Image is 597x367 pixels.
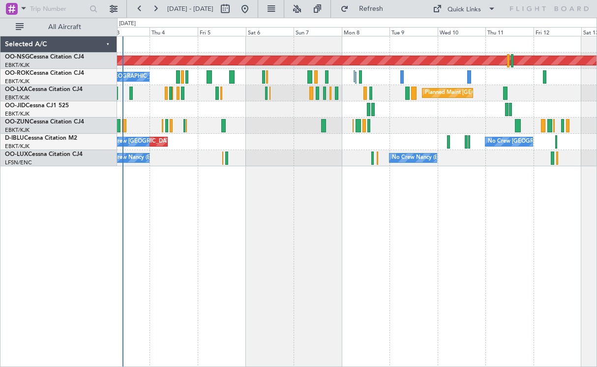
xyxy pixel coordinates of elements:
input: Trip Number [30,1,87,16]
div: Thu 4 [149,27,198,36]
div: Wed 3 [102,27,150,36]
div: Fri 5 [198,27,246,36]
div: Tue 9 [389,27,438,36]
div: Thu 11 [485,27,534,36]
a: EBKT/KJK [5,78,30,85]
div: Sat 6 [246,27,294,36]
div: Mon 8 [342,27,390,36]
a: OO-LXACessna Citation CJ4 [5,87,83,92]
div: Wed 10 [438,27,486,36]
div: Fri 12 [534,27,582,36]
span: OO-NSG [5,54,30,60]
span: OO-JID [5,103,26,109]
span: D-IBLU [5,135,24,141]
button: Quick Links [428,1,501,17]
div: [DATE] [119,20,136,28]
span: All Aircraft [26,24,104,31]
span: OO-ROK [5,70,30,76]
a: EBKT/KJK [5,143,30,150]
a: OO-JIDCessna CJ1 525 [5,103,69,109]
span: OO-LUX [5,152,28,157]
div: Quick Links [448,5,481,15]
a: OO-LUXCessna Citation CJ4 [5,152,83,157]
span: OO-ZUN [5,119,30,125]
a: OO-ZUNCessna Citation CJ4 [5,119,84,125]
a: EBKT/KJK [5,126,30,134]
div: Sun 7 [294,27,342,36]
a: D-IBLUCessna Citation M2 [5,135,77,141]
a: EBKT/KJK [5,61,30,69]
a: OO-ROKCessna Citation CJ4 [5,70,84,76]
a: OO-NSGCessna Citation CJ4 [5,54,84,60]
a: LFSN/ENC [5,159,32,166]
span: [DATE] - [DATE] [167,4,213,13]
button: Refresh [336,1,395,17]
a: EBKT/KJK [5,110,30,118]
span: OO-LXA [5,87,28,92]
a: EBKT/KJK [5,94,30,101]
div: No Crew Nancy (Essey) [104,151,163,165]
button: All Aircraft [11,19,107,35]
span: Refresh [351,5,392,12]
div: No Crew Nancy (Essey) [392,151,450,165]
